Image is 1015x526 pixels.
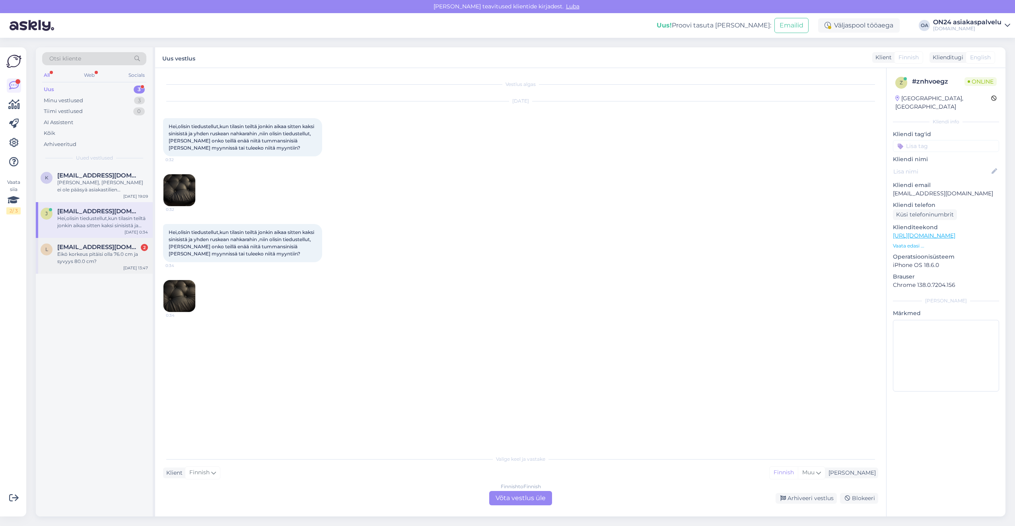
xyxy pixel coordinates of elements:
[49,55,81,63] span: Otsi kliente
[774,18,809,33] button: Emailid
[893,242,999,249] p: Vaata edasi ...
[57,179,148,193] div: [PERSON_NAME], [PERSON_NAME] ei ole pääsyä asiakastilien sulkemiseen. Välitän pyyntösi kollegalle...
[893,261,999,269] p: iPhone OS 18.6.0
[825,469,876,477] div: [PERSON_NAME]
[163,469,183,477] div: Klient
[163,280,195,312] img: Attachment
[166,312,196,318] span: 0:34
[929,53,963,62] div: Klienditugi
[133,107,145,115] div: 0
[6,179,21,214] div: Vaata siia
[872,53,892,62] div: Klient
[162,52,195,63] label: Uus vestlus
[123,265,148,271] div: [DATE] 13:47
[489,491,552,505] div: Võta vestlus üle
[893,209,957,220] div: Küsi telefoninumbrit
[898,53,919,62] span: Finnish
[134,97,145,105] div: 3
[44,107,83,115] div: Tiimi vestlused
[82,70,96,80] div: Web
[564,3,582,10] span: Luba
[893,130,999,138] p: Kliendi tag'id
[895,94,991,111] div: [GEOGRAPHIC_DATA], [GEOGRAPHIC_DATA]
[163,97,878,105] div: [DATE]
[840,493,878,504] div: Blokeeri
[169,123,315,151] span: Hei,olisin tiedustellut,kun tilasin teiltä jonkin aikaa sitten kaksi sinisistä ja yhden ruskean n...
[165,263,195,269] span: 0:34
[893,167,990,176] input: Lisa nimi
[893,155,999,164] p: Kliendi nimi
[893,297,999,304] div: [PERSON_NAME]
[919,20,930,31] div: OA
[141,244,148,251] div: 2
[893,118,999,125] div: Kliendi info
[893,273,999,281] p: Brauser
[45,246,48,252] span: l
[893,309,999,318] p: Märkmed
[893,140,999,152] input: Lisa tag
[893,189,999,198] p: [EMAIL_ADDRESS][DOMAIN_NAME]
[44,86,54,94] div: Uus
[933,19,1010,32] a: ON24 asiakaspalvelu[DOMAIN_NAME]
[44,140,76,148] div: Arhiveeritud
[169,229,315,257] span: Hei,olisin tiedustellut,kun tilasin teiltä jonkin aikaa sitten kaksi sinisistä ja yhden ruskean n...
[501,483,541,490] div: Finnish to Finnish
[124,229,148,235] div: [DATE] 0:34
[802,469,815,476] span: Muu
[163,81,878,88] div: Vestlus algas
[76,154,113,162] span: Uued vestlused
[893,232,955,239] a: [URL][DOMAIN_NAME]
[933,19,1001,25] div: ON24 asiakaspalvelu
[166,207,196,212] span: 0:32
[6,54,21,69] img: Askly Logo
[127,70,146,80] div: Socials
[163,174,195,206] img: Attachment
[44,129,55,137] div: Kõik
[163,456,878,463] div: Valige keel ja vastake
[893,281,999,289] p: Chrome 138.0.7204.156
[964,77,997,86] span: Online
[912,77,964,86] div: # znhvoegz
[970,53,991,62] span: English
[893,181,999,189] p: Kliendi email
[189,468,210,477] span: Finnish
[134,86,145,94] div: 3
[657,21,771,30] div: Proovi tasuta [PERSON_NAME]:
[42,70,51,80] div: All
[57,251,148,265] div: Eikö korkeus pitäisi olla 76.0 cm ja syvyys 80.0 cm?
[44,97,83,105] div: Minu vestlused
[900,80,903,86] span: z
[57,244,140,251] span: lehtinen.merja@gmail.com
[44,119,73,127] div: AI Assistent
[657,21,672,29] b: Uus!
[776,493,837,504] div: Arhiveeri vestlus
[45,175,49,181] span: k
[45,210,48,216] span: j
[893,253,999,261] p: Operatsioonisüsteem
[893,201,999,209] p: Kliendi telefon
[57,215,148,229] div: Hei,olisin tiedustellut,kun tilasin teiltä jonkin aikaa sitten kaksi sinisistä ja yhden ruskean n...
[6,207,21,214] div: 2 / 3
[933,25,1001,32] div: [DOMAIN_NAME]
[818,18,900,33] div: Väljaspool tööaega
[770,467,798,479] div: Finnish
[123,193,148,199] div: [DATE] 19:09
[57,208,140,215] span: jani@salmensuo.fi
[893,223,999,232] p: Klienditeekond
[57,172,140,179] span: katja.palvalin@gmail.com
[165,157,195,163] span: 0:32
